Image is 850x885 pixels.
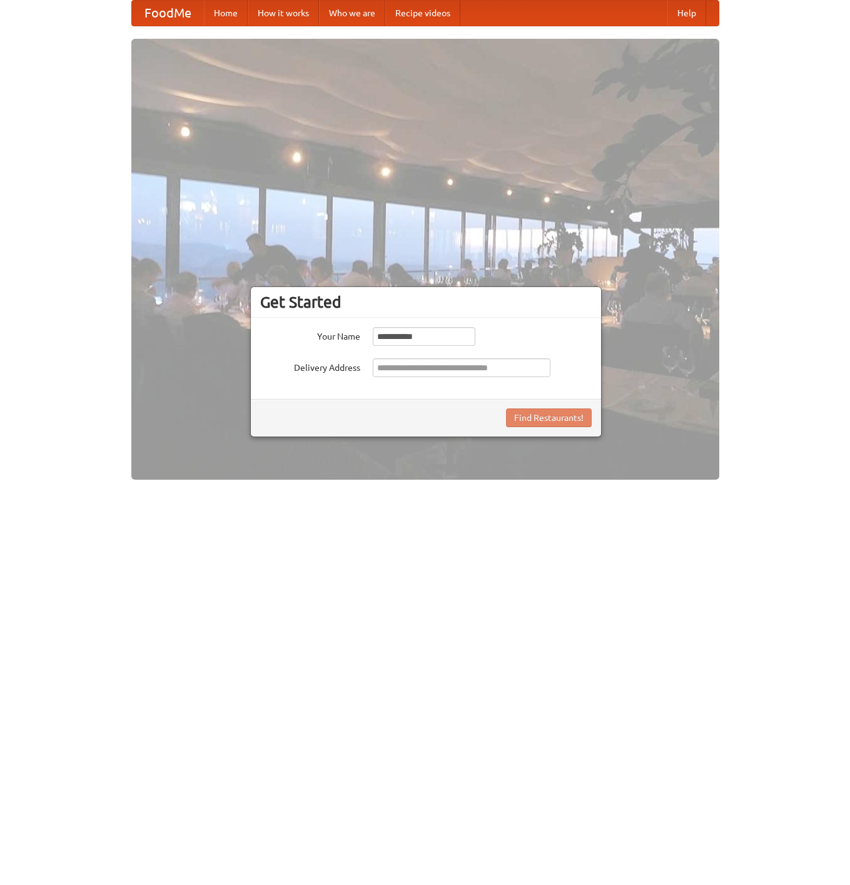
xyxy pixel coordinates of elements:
[319,1,385,26] a: Who we are
[385,1,460,26] a: Recipe videos
[667,1,706,26] a: Help
[260,358,360,374] label: Delivery Address
[132,1,204,26] a: FoodMe
[260,327,360,343] label: Your Name
[248,1,319,26] a: How it works
[506,408,592,427] button: Find Restaurants!
[260,293,592,311] h3: Get Started
[204,1,248,26] a: Home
